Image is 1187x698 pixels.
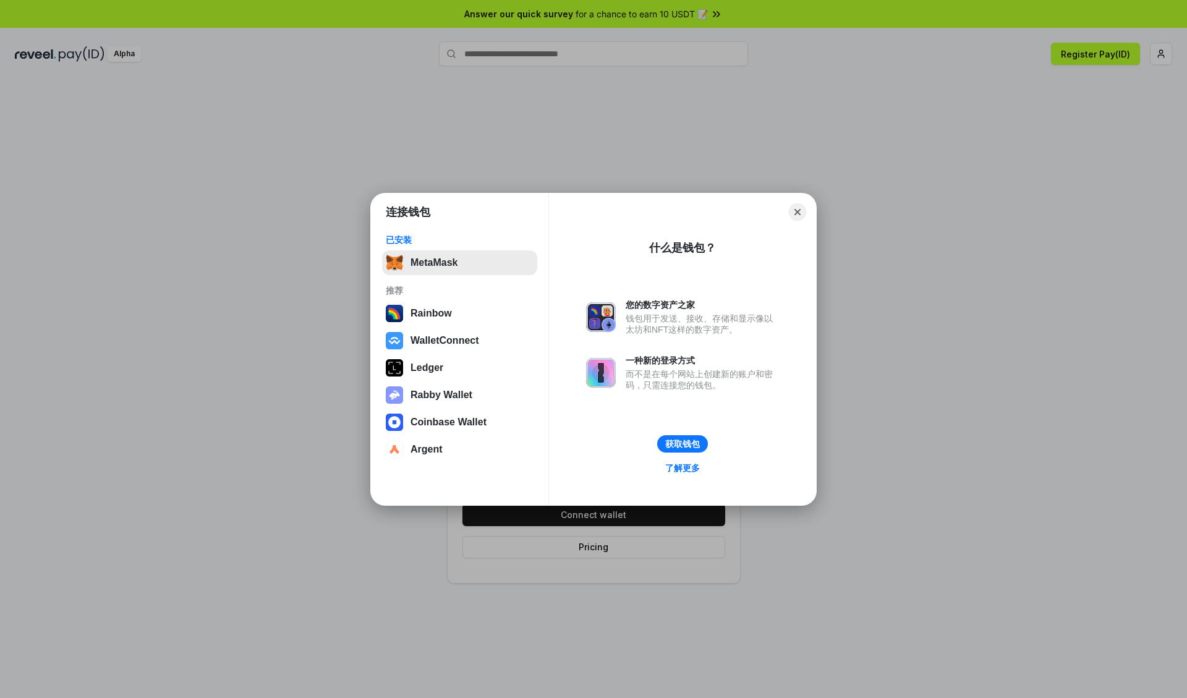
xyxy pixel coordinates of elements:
[382,383,537,407] button: Rabby Wallet
[386,285,534,296] div: 推荐
[411,362,443,373] div: Ledger
[665,462,700,474] div: 了解更多
[626,299,779,310] div: 您的数字资产之家
[411,389,472,401] div: Rabby Wallet
[411,417,487,428] div: Coinbase Wallet
[382,437,537,462] button: Argent
[386,414,403,431] img: svg+xml,%3Csvg%20width%3D%2228%22%20height%3D%2228%22%20viewBox%3D%220%200%2028%2028%22%20fill%3D...
[411,308,452,319] div: Rainbow
[386,359,403,377] img: svg+xml,%3Csvg%20xmlns%3D%22http%3A%2F%2Fwww.w3.org%2F2000%2Fsvg%22%20width%3D%2228%22%20height%3...
[658,460,707,476] a: 了解更多
[586,302,616,332] img: svg+xml,%3Csvg%20xmlns%3D%22http%3A%2F%2Fwww.w3.org%2F2000%2Fsvg%22%20fill%3D%22none%22%20viewBox...
[586,358,616,388] img: svg+xml,%3Csvg%20xmlns%3D%22http%3A%2F%2Fwww.w3.org%2F2000%2Fsvg%22%20fill%3D%22none%22%20viewBox...
[386,386,403,404] img: svg+xml,%3Csvg%20xmlns%3D%22http%3A%2F%2Fwww.w3.org%2F2000%2Fsvg%22%20fill%3D%22none%22%20viewBox...
[411,444,443,455] div: Argent
[626,368,779,391] div: 而不是在每个网站上创建新的账户和密码，只需连接您的钱包。
[386,332,403,349] img: svg+xml,%3Csvg%20width%3D%2228%22%20height%3D%2228%22%20viewBox%3D%220%200%2028%2028%22%20fill%3D...
[386,234,534,245] div: 已安装
[665,438,700,449] div: 获取钱包
[382,355,537,380] button: Ledger
[649,240,716,255] div: 什么是钱包？
[382,301,537,326] button: Rainbow
[789,203,806,221] button: Close
[411,257,457,268] div: MetaMask
[626,355,779,366] div: 一种新的登录方式
[411,335,479,346] div: WalletConnect
[386,305,403,322] img: svg+xml,%3Csvg%20width%3D%22120%22%20height%3D%22120%22%20viewBox%3D%220%200%20120%20120%22%20fil...
[386,441,403,458] img: svg+xml,%3Csvg%20width%3D%2228%22%20height%3D%2228%22%20viewBox%3D%220%200%2028%2028%22%20fill%3D...
[382,250,537,275] button: MetaMask
[382,410,537,435] button: Coinbase Wallet
[626,313,779,335] div: 钱包用于发送、接收、存储和显示像以太坊和NFT这样的数字资产。
[657,435,708,453] button: 获取钱包
[386,254,403,271] img: svg+xml,%3Csvg%20fill%3D%22none%22%20height%3D%2233%22%20viewBox%3D%220%200%2035%2033%22%20width%...
[382,328,537,353] button: WalletConnect
[386,205,430,219] h1: 连接钱包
